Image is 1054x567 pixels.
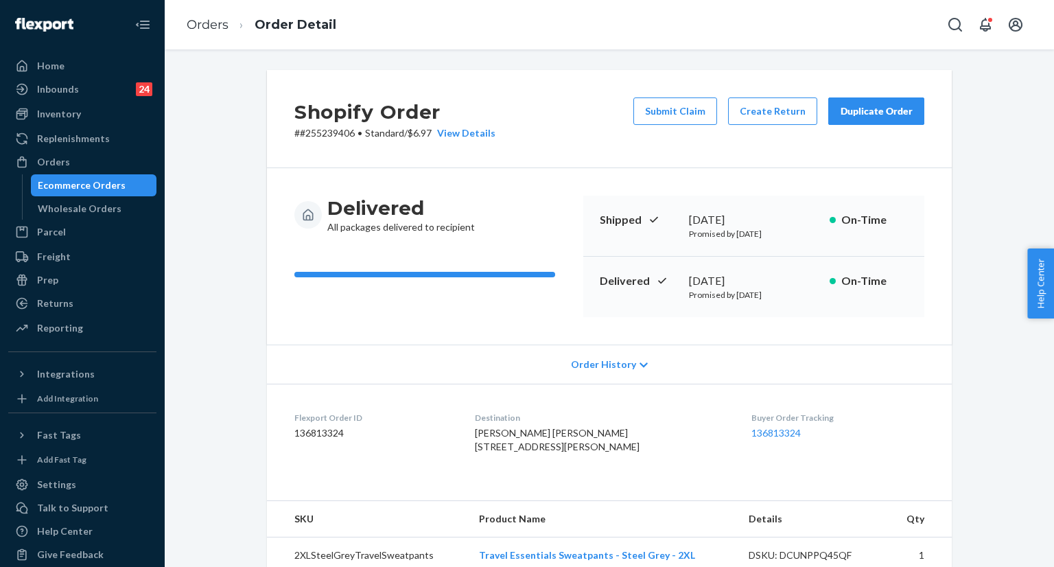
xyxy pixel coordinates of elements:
div: Add Integration [37,393,98,404]
span: • [358,127,362,139]
button: Create Return [728,97,817,125]
a: Orders [8,151,156,173]
p: # #255239406 / $6.97 [294,126,495,140]
div: Orders [37,155,70,169]
div: Talk to Support [37,501,108,515]
div: Give Feedback [37,548,104,562]
button: Open account menu [1002,11,1029,38]
dt: Buyer Order Tracking [751,412,924,424]
div: Wholesale Orders [38,202,121,216]
a: Inventory [8,103,156,125]
p: Delivered [600,273,678,289]
a: Wholesale Orders [31,198,157,220]
p: Promised by [DATE] [689,289,819,301]
div: Integrations [37,367,95,381]
div: Add Fast Tag [37,454,86,465]
th: Product Name [468,501,738,537]
a: Settings [8,474,156,496]
img: Flexport logo [15,18,73,32]
button: Fast Tags [8,424,156,446]
div: [DATE] [689,212,819,228]
a: Freight [8,246,156,268]
span: Standard [365,127,404,139]
button: View Details [432,126,495,140]
button: Integrations [8,363,156,385]
a: Add Integration [8,391,156,407]
a: Reporting [8,317,156,339]
span: Order History [571,358,636,371]
div: Settings [37,478,76,491]
a: Inbounds24 [8,78,156,100]
dd: 136813324 [294,426,453,440]
div: Returns [37,297,73,310]
a: 136813324 [751,427,801,439]
p: On-Time [841,212,908,228]
button: Duplicate Order [828,97,924,125]
a: Prep [8,269,156,291]
th: SKU [267,501,468,537]
p: On-Time [841,273,908,289]
button: Give Feedback [8,544,156,566]
button: Open notifications [972,11,999,38]
button: Close Navigation [129,11,156,38]
div: Freight [37,250,71,264]
div: Fast Tags [37,428,81,442]
a: Parcel [8,221,156,243]
div: DSKU: DCUNPPQ45QF [749,548,878,562]
div: 24 [136,82,152,96]
button: Open Search Box [941,11,969,38]
a: Replenishments [8,128,156,150]
a: Order Detail [255,17,336,32]
div: Inventory [37,107,81,121]
dt: Flexport Order ID [294,412,453,424]
div: Home [37,59,65,73]
p: Promised by [DATE] [689,228,819,240]
div: All packages delivered to recipient [327,196,475,234]
a: Travel Essentials Sweatpants - Steel Grey - 2XL [479,549,695,561]
button: Help Center [1027,248,1054,319]
h2: Shopify Order [294,97,495,126]
th: Details [738,501,889,537]
a: Talk to Support [8,497,156,519]
div: Parcel [37,225,66,239]
button: Submit Claim [633,97,717,125]
a: Orders [187,17,229,32]
h3: Delivered [327,196,475,220]
div: [DATE] [689,273,819,289]
ol: breadcrumbs [176,5,347,45]
a: Returns [8,292,156,314]
span: [PERSON_NAME] [PERSON_NAME] [STREET_ADDRESS][PERSON_NAME] [475,427,640,452]
a: Add Fast Tag [8,452,156,468]
a: Ecommerce Orders [31,174,157,196]
div: Duplicate Order [840,104,913,118]
p: Shipped [600,212,678,228]
div: Inbounds [37,82,79,96]
dt: Destination [475,412,730,424]
a: Home [8,55,156,77]
div: Replenishments [37,132,110,146]
div: Prep [37,273,58,287]
div: Help Center [37,524,93,538]
th: Qty [888,501,952,537]
a: Help Center [8,520,156,542]
div: Ecommerce Orders [38,178,126,192]
div: Reporting [37,321,83,335]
